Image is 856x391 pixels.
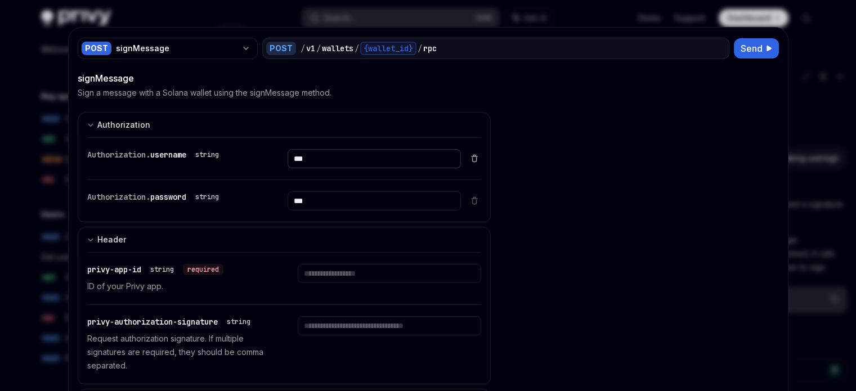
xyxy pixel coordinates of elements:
div: signMessage [116,43,237,54]
p: Request authorization signature. If multiple signatures are required, they should be comma separa... [87,332,271,372]
span: username [150,150,186,160]
div: {wallet_id} [360,42,416,55]
div: v1 [306,43,315,54]
div: string [227,317,250,326]
div: / [316,43,321,54]
button: expand input section [78,227,491,252]
p: ID of your Privy app. [87,280,271,293]
div: rpc [423,43,437,54]
button: POSTsignMessage [78,37,258,60]
div: string [195,192,219,201]
p: Sign a message with a Solana wallet using the signMessage method. [78,87,331,98]
div: required [183,264,223,275]
span: Send [741,42,763,55]
span: Authorization. [87,192,150,202]
div: Authorization.username [87,149,223,160]
div: wallets [322,43,353,54]
div: / [301,43,305,54]
div: string [195,150,219,159]
button: expand input section [78,112,491,137]
div: / [418,43,422,54]
div: POST [266,42,296,55]
span: password [150,192,186,202]
div: Authorization [97,118,150,132]
div: POST [82,42,111,55]
div: Authorization.password [87,191,223,203]
div: privy-app-id [87,264,223,275]
span: Authorization. [87,150,150,160]
div: / [355,43,359,54]
div: string [150,265,174,274]
span: privy-app-id [87,264,141,275]
div: Header [97,233,126,246]
div: signMessage [78,71,491,85]
button: Send [734,38,779,59]
span: privy-authorization-signature [87,317,218,327]
div: privy-authorization-signature [87,316,255,327]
